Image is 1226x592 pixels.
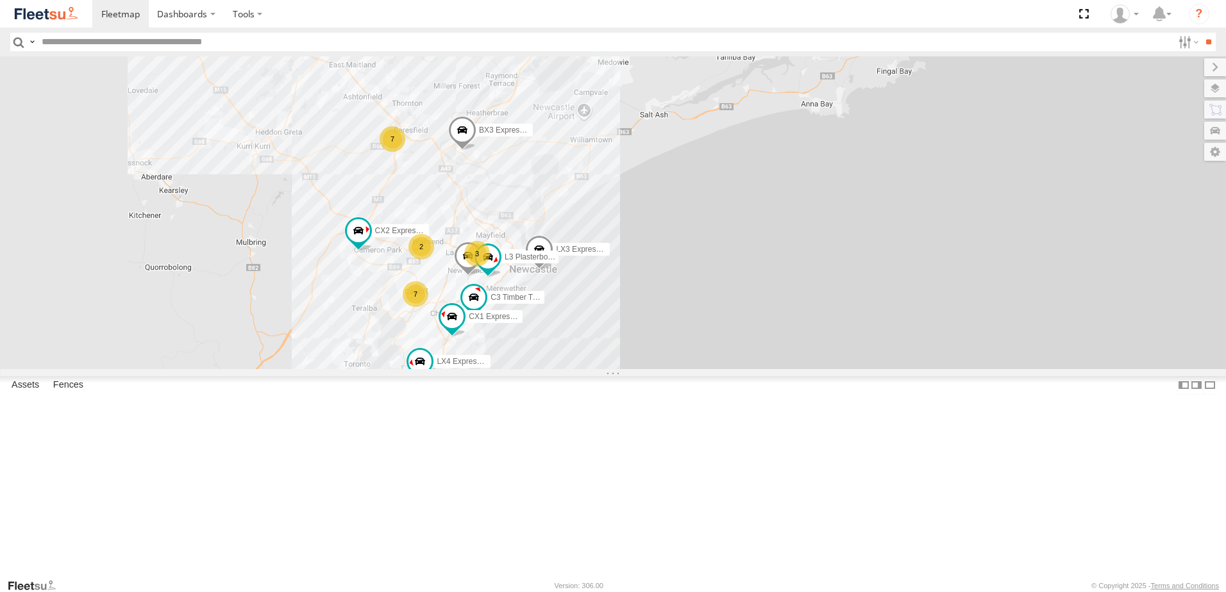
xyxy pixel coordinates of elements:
[469,313,528,322] span: CX1 Express Ute
[13,5,80,22] img: fleetsu-logo-horizontal.svg
[1189,4,1209,24] i: ?
[1177,376,1190,395] label: Dock Summary Table to the Left
[403,281,428,307] div: 7
[1091,582,1219,589] div: © Copyright 2025 -
[555,582,603,589] div: Version: 306.00
[556,245,614,254] span: LX3 Express Ute
[437,357,494,366] span: LX4 Express Ute
[27,33,37,51] label: Search Query
[380,126,405,152] div: 7
[464,241,490,267] div: 3
[505,252,580,261] span: L3 Plasterboard Truck
[1204,143,1226,161] label: Map Settings
[1106,4,1143,24] div: Gary Hudson
[1190,376,1203,395] label: Dock Summary Table to the Right
[5,376,46,394] label: Assets
[479,126,537,135] span: BX3 Express Ute
[491,293,547,302] span: C3 Timber Truck
[1151,582,1219,589] a: Terms and Conditions
[7,579,66,592] a: Visit our Website
[375,227,434,236] span: CX2 Express Ute
[1173,33,1201,51] label: Search Filter Options
[408,234,434,259] div: 2
[1204,376,1216,395] label: Hide Summary Table
[47,376,90,394] label: Fences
